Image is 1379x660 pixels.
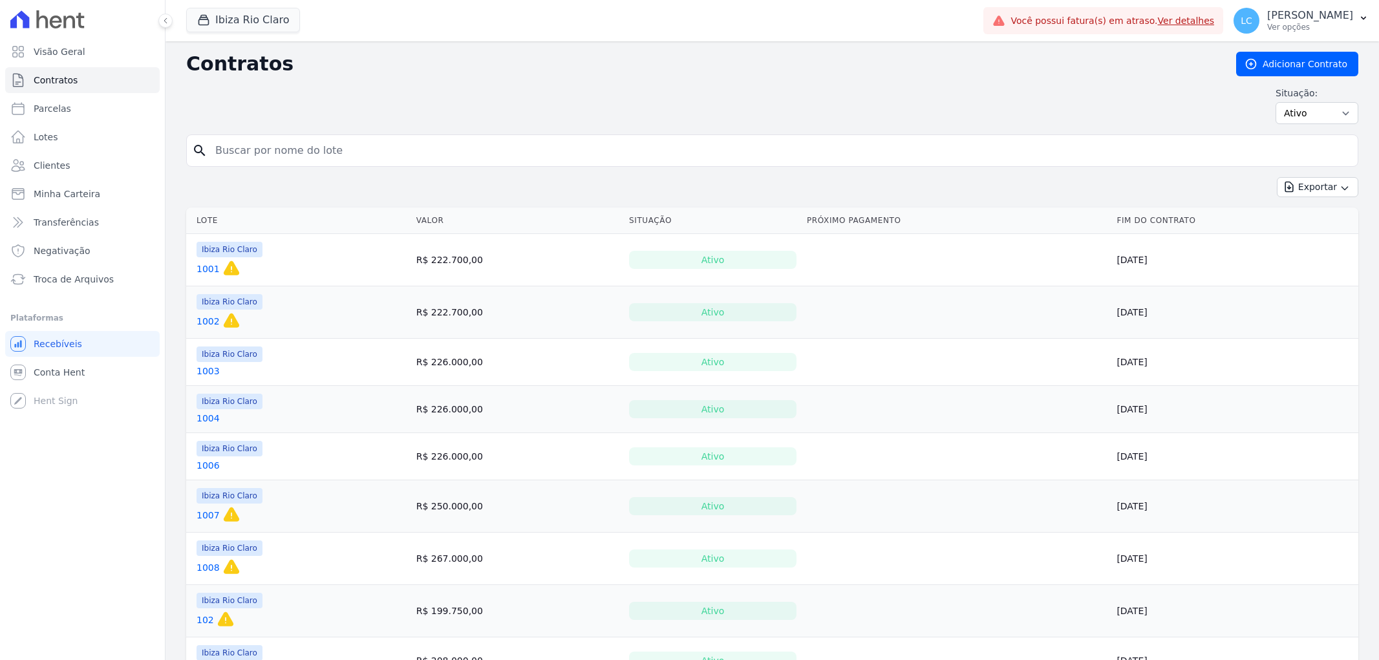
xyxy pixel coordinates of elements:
[197,540,262,556] span: Ibiza Rio Claro
[629,400,796,418] div: Ativo
[629,549,796,568] div: Ativo
[1111,585,1358,637] td: [DATE]
[5,153,160,178] a: Clientes
[411,433,624,480] td: R$ 226.000,00
[411,208,624,234] th: Valor
[1010,14,1214,28] span: Você possui fatura(s) em atraso.
[34,216,99,229] span: Transferências
[34,244,91,257] span: Negativação
[411,234,624,286] td: R$ 222.700,00
[13,616,44,647] iframe: Intercom live chat
[1277,177,1358,197] button: Exportar
[197,488,262,504] span: Ibiza Rio Claro
[197,346,262,362] span: Ibiza Rio Claro
[1276,87,1358,100] label: Situação:
[186,8,300,32] button: Ibiza Rio Claro
[629,353,796,371] div: Ativo
[197,394,262,409] span: Ibiza Rio Claro
[5,359,160,385] a: Conta Hent
[5,238,160,264] a: Negativação
[34,102,71,115] span: Parcelas
[411,480,624,533] td: R$ 250.000,00
[629,303,796,321] div: Ativo
[411,339,624,386] td: R$ 226.000,00
[34,45,85,58] span: Visão Geral
[5,209,160,235] a: Transferências
[186,208,411,234] th: Lote
[186,52,1215,76] h2: Contratos
[197,315,220,328] a: 1002
[1111,339,1358,386] td: [DATE]
[1158,16,1215,26] a: Ver detalhes
[411,386,624,433] td: R$ 226.000,00
[5,67,160,93] a: Contratos
[197,561,220,574] a: 1008
[5,96,160,122] a: Parcelas
[5,124,160,150] a: Lotes
[411,585,624,637] td: R$ 199.750,00
[34,74,78,87] span: Contratos
[1241,16,1252,25] span: LC
[1267,9,1353,22] p: [PERSON_NAME]
[5,331,160,357] a: Recebíveis
[629,251,796,269] div: Ativo
[34,337,82,350] span: Recebíveis
[197,262,220,275] a: 1001
[629,497,796,515] div: Ativo
[34,366,85,379] span: Conta Hent
[197,294,262,310] span: Ibiza Rio Claro
[1111,208,1358,234] th: Fim do Contrato
[1111,433,1358,480] td: [DATE]
[1267,22,1353,32] p: Ver opções
[197,365,220,378] a: 1003
[197,593,262,608] span: Ibiza Rio Claro
[34,187,100,200] span: Minha Carteira
[197,509,220,522] a: 1007
[34,131,58,144] span: Lotes
[629,447,796,465] div: Ativo
[624,208,802,234] th: Situação
[1236,52,1358,76] a: Adicionar Contrato
[411,286,624,339] td: R$ 222.700,00
[197,412,220,425] a: 1004
[629,602,796,620] div: Ativo
[1111,286,1358,339] td: [DATE]
[1111,533,1358,585] td: [DATE]
[411,533,624,585] td: R$ 267.000,00
[5,266,160,292] a: Troca de Arquivos
[1111,480,1358,533] td: [DATE]
[1223,3,1379,39] button: LC [PERSON_NAME] Ver opções
[197,613,214,626] a: 102
[197,242,262,257] span: Ibiza Rio Claro
[192,143,208,158] i: search
[34,159,70,172] span: Clientes
[1111,234,1358,286] td: [DATE]
[197,441,262,456] span: Ibiza Rio Claro
[5,181,160,207] a: Minha Carteira
[208,138,1352,164] input: Buscar por nome do lote
[5,39,160,65] a: Visão Geral
[1111,386,1358,433] td: [DATE]
[10,310,155,326] div: Plataformas
[802,208,1111,234] th: Próximo Pagamento
[197,459,220,472] a: 1006
[34,273,114,286] span: Troca de Arquivos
